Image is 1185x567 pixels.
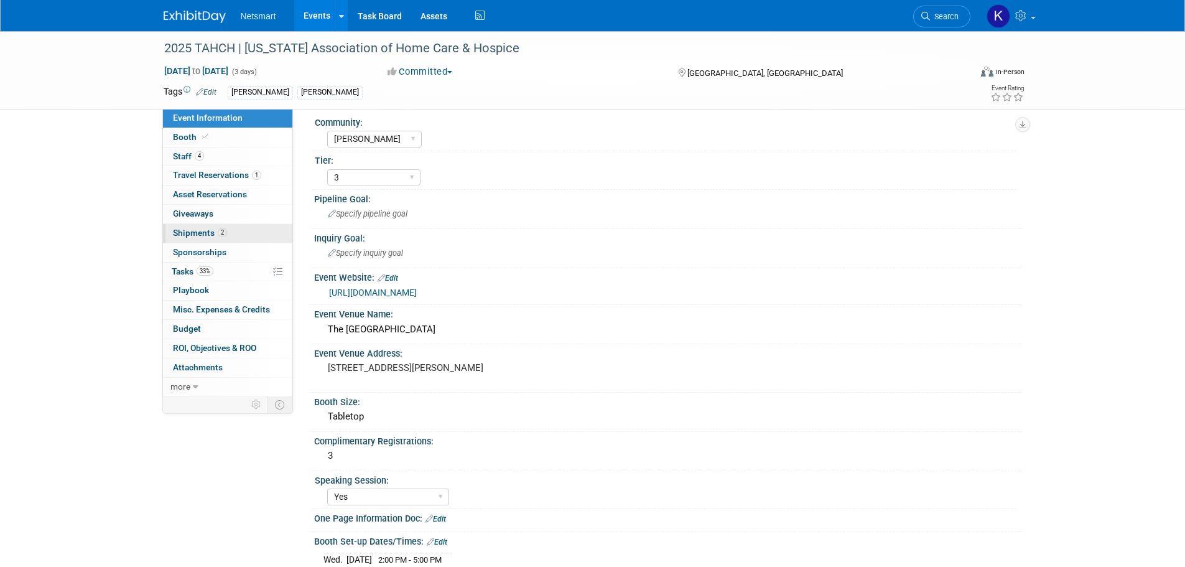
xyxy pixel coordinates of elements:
[172,266,213,276] span: Tasks
[323,320,1013,339] div: The [GEOGRAPHIC_DATA]
[314,509,1022,525] div: One Page Information Doc:
[163,243,292,262] a: Sponsorships
[163,339,292,358] a: ROI, Objectives & ROO
[346,553,372,566] td: [DATE]
[930,12,959,21] span: Search
[173,228,227,238] span: Shipments
[314,393,1022,408] div: Booth Size:
[314,305,1022,321] div: Event Venue Name:
[196,88,216,96] a: Edit
[163,166,292,185] a: Travel Reservations1
[990,85,1024,91] div: Event Rating
[314,268,1022,284] div: Event Website:
[378,555,442,565] span: 2:00 PM - 5:00 PM
[173,343,256,353] span: ROI, Objectives & ROO
[163,320,292,339] a: Budget
[163,224,292,243] a: Shipments2
[163,378,292,396] a: more
[687,68,843,78] span: [GEOGRAPHIC_DATA], [GEOGRAPHIC_DATA]
[315,113,1016,129] div: Community:
[427,538,447,546] a: Edit
[163,263,292,281] a: Tasks33%
[328,209,407,218] span: Specify pipeline goal
[195,151,204,161] span: 4
[164,65,229,77] span: [DATE] [DATE]
[173,209,213,218] span: Giveaways
[163,358,292,377] a: Attachments
[252,171,261,180] span: 1
[160,37,952,60] div: 2025 TAHCH | [US_STATE] Association of Home Care & Hospice
[163,301,292,319] a: Misc. Expenses & Credits
[315,471,1016,487] div: Speaking Session:
[163,185,292,204] a: Asset Reservations
[173,324,201,334] span: Budget
[202,133,208,140] i: Booth reservation complete
[323,553,346,566] td: Wed.
[163,148,292,166] a: Staff4
[197,266,213,276] span: 33%
[173,362,223,372] span: Attachments
[173,285,209,295] span: Playbook
[913,6,970,27] a: Search
[218,228,227,237] span: 2
[897,65,1025,83] div: Event Format
[173,170,261,180] span: Travel Reservations
[314,190,1022,205] div: Pipeline Goal:
[163,281,292,300] a: Playbook
[314,532,1022,548] div: Booth Set-up Dates/Times:
[314,344,1022,360] div: Event Venue Address:
[173,304,270,314] span: Misc. Expenses & Credits
[173,189,247,199] span: Asset Reservations
[164,11,226,23] img: ExhibitDay
[378,274,398,283] a: Edit
[173,132,211,142] span: Booth
[297,86,363,99] div: [PERSON_NAME]
[163,205,292,223] a: Giveaways
[314,432,1022,448] div: Complimentary Registrations:
[246,396,267,413] td: Personalize Event Tab Strip
[314,229,1022,245] div: Inquiry Goal:
[190,66,202,76] span: to
[987,4,1010,28] img: Kaitlyn Woicke
[323,446,1013,466] div: 3
[173,151,204,161] span: Staff
[329,288,417,298] a: [URL][DOMAIN_NAME]
[425,515,446,523] a: Edit
[163,128,292,147] a: Booth
[323,407,1013,426] div: Tabletop
[170,382,190,391] span: more
[173,247,226,257] span: Sponsorships
[328,362,595,373] pre: [STREET_ADDRESS][PERSON_NAME]
[267,396,292,413] td: Toggle Event Tabs
[328,248,403,258] span: Specify inquiry goal
[231,68,257,76] span: (3 days)
[164,85,216,100] td: Tags
[241,11,276,21] span: Netsmart
[163,109,292,128] a: Event Information
[228,86,293,99] div: [PERSON_NAME]
[981,67,993,77] img: Format-Inperson.png
[995,67,1025,77] div: In-Person
[173,113,243,123] span: Event Information
[315,151,1016,167] div: Tier:
[383,65,457,78] button: Committed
